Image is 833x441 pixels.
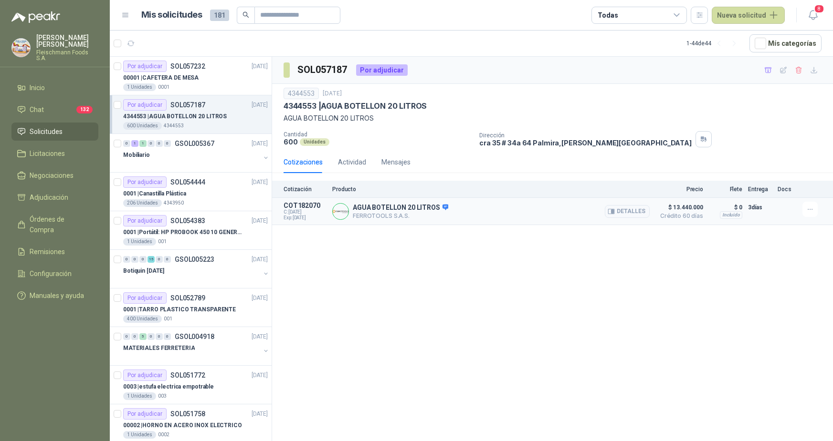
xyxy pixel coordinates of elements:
[148,256,155,263] div: 15
[11,287,98,305] a: Manuales y ayuda
[156,256,163,263] div: 0
[123,189,186,198] p: 0001 | Canastilla Plástica
[749,34,822,52] button: Mís categorías
[381,157,411,167] div: Mensajes
[12,39,30,57] img: Company Logo
[284,88,319,99] div: 4344553
[252,294,268,303] p: [DATE]
[686,36,742,51] div: 1 - 44 de 44
[284,131,472,138] p: Cantidad
[158,392,167,400] p: 003
[170,63,205,70] p: SOL057232
[284,186,327,193] p: Cotización
[170,217,205,224] p: SOL054383
[110,288,272,327] a: Por adjudicarSOL052789[DATE] 0001 |TARRO PLASTICO TRANSPARENTE400 Unidades001
[148,140,155,147] div: 0
[30,82,45,93] span: Inicio
[123,99,167,111] div: Por adjudicar
[814,4,824,13] span: 8
[36,34,98,48] p: [PERSON_NAME] [PERSON_NAME]
[164,122,184,130] p: 4344553
[252,255,268,264] p: [DATE]
[252,178,268,187] p: [DATE]
[123,421,242,430] p: 00002 | HORNO EN ACERO INOX ELECTRICO
[284,113,822,123] p: AGUA BOTELLON 20 LITROS
[164,256,171,263] div: 0
[156,333,163,340] div: 0
[164,315,172,323] p: 001
[123,431,156,439] div: 1 Unidades
[141,8,202,22] h1: Mis solicitudes
[123,408,167,420] div: Por adjudicar
[110,211,272,250] a: Por adjudicarSOL054383[DATE] 0001 |Portátil: HP PROBOOK 450 10 GENERACIÓN PROCESADOR INTEL CORE i...
[30,290,84,301] span: Manuales y ayuda
[11,243,98,261] a: Remisiones
[284,209,327,215] span: C: [DATE]
[11,123,98,141] a: Solicitudes
[30,148,65,159] span: Licitaciones
[131,256,138,263] div: 0
[284,202,327,209] p: COT182070
[252,62,268,71] p: [DATE]
[11,144,98,163] a: Licitaciones
[123,140,130,147] div: 0
[30,104,44,115] span: Chat
[123,238,156,246] div: 1 Unidades
[353,212,448,219] p: FERROTOOLS S.A.S.
[170,179,205,185] p: SOL054444
[123,61,167,72] div: Por adjudicar
[123,73,199,82] p: 00001 | CAFETERA DE MESA
[284,138,298,146] p: 600
[30,246,65,257] span: Remisiones
[36,50,98,61] p: Fleischmann Foods S.A.
[333,204,348,219] img: Company Logo
[170,102,205,108] p: SOL057187
[479,139,692,147] p: cra 35 # 34a 64 Palmira , [PERSON_NAME][GEOGRAPHIC_DATA]
[30,170,74,181] span: Negociaciones
[131,140,138,147] div: 1
[158,431,169,439] p: 0002
[252,332,268,341] p: [DATE]
[123,228,242,237] p: 0001 | Portátil: HP PROBOOK 450 10 GENERACIÓN PROCESADOR INTEL CORE i7
[123,344,195,353] p: MATERIALES FERRETERIA
[778,186,797,193] p: Docs
[123,215,167,226] div: Por adjudicar
[170,295,205,301] p: SOL052789
[712,7,785,24] button: Nueva solicitud
[11,210,98,239] a: Órdenes de Compra
[655,186,703,193] p: Precio
[252,410,268,419] p: [DATE]
[158,238,167,246] p: 001
[356,64,408,76] div: Por adjudicar
[252,216,268,226] p: [DATE]
[748,186,772,193] p: Entrega
[30,192,68,203] span: Adjudicación
[284,157,323,167] div: Cotizaciones
[11,265,98,283] a: Configuración
[123,382,214,391] p: 0003 | estufa electrica empotrable
[30,126,63,137] span: Solicitudes
[123,392,156,400] div: 1 Unidades
[11,188,98,206] a: Adjudicación
[210,10,229,21] span: 181
[139,256,147,263] div: 0
[300,138,329,146] div: Unidades
[123,254,270,284] a: 0 0 0 15 0 0 GSOL005223[DATE] Botiquin [DATE]
[655,213,703,219] span: Crédito 60 días
[297,62,348,77] h3: SOL057187
[323,89,342,98] p: [DATE]
[123,83,156,91] div: 1 Unidades
[252,371,268,380] p: [DATE]
[804,7,822,24] button: 8
[748,202,772,213] p: 3 días
[158,83,169,91] p: 0001
[123,138,270,168] a: 0 1 1 0 0 0 GSOL005367[DATE] Mobiliario
[175,333,214,340] p: GSOL004918
[131,333,138,340] div: 0
[123,176,167,188] div: Por adjudicar
[148,333,155,340] div: 0
[164,199,184,207] p: 4343950
[139,333,147,340] div: 5
[123,267,164,276] p: Botiquin [DATE]
[170,410,205,417] p: SOL051758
